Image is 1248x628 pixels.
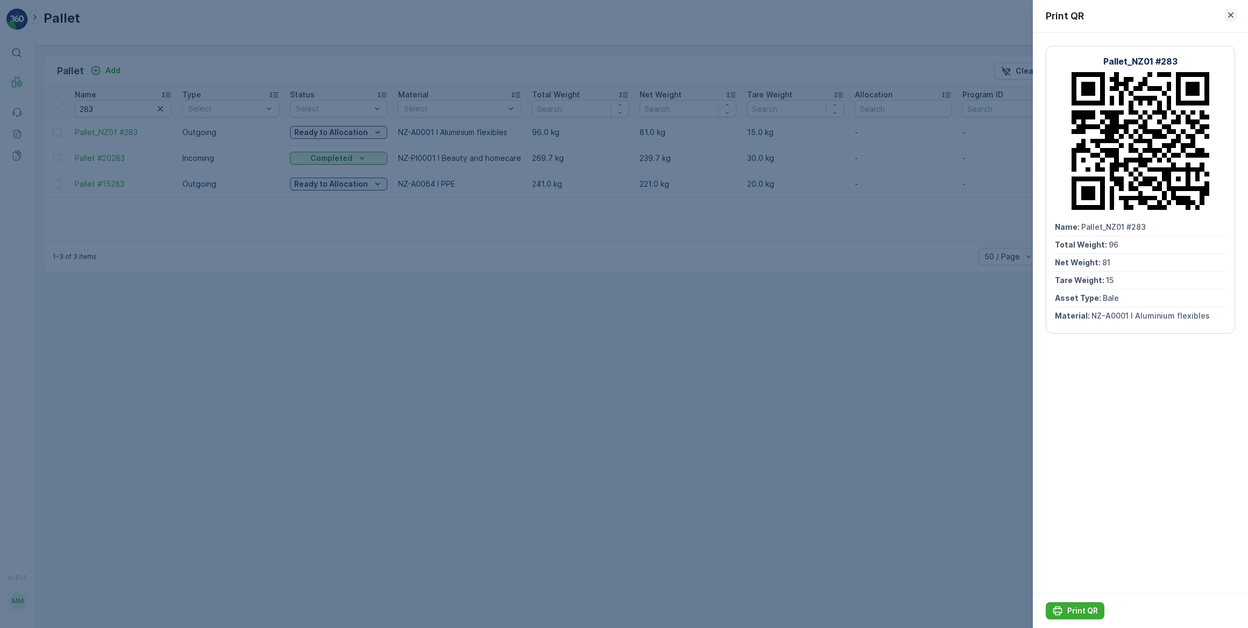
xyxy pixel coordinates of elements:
[57,248,73,257] span: Bale
[586,9,660,22] p: Pallet_NZ01 #283
[60,230,68,239] span: 15
[1055,311,1091,320] span: Material :
[46,265,164,274] span: NZ-A0001 I Aluminium flexibles
[1091,311,1210,320] span: NZ-A0001 I Aluminium flexibles
[1055,240,1109,249] span: Total Weight :
[1055,258,1102,267] span: Net Weight :
[9,248,57,257] span: Asset Type :
[1055,293,1103,302] span: Asset Type :
[9,265,46,274] span: Material :
[1109,240,1118,249] span: 96
[1055,276,1106,285] span: Tare Weight :
[36,177,100,186] span: Pallet_NZ01 #283
[1102,258,1110,267] span: 81
[1046,9,1084,24] p: Print QR
[1081,222,1146,231] span: Pallet_NZ01 #283
[9,177,36,186] span: Name :
[1067,605,1098,616] p: Print QR
[1106,276,1114,285] span: 15
[9,194,63,203] span: Total Weight :
[1055,222,1081,231] span: Name :
[9,212,56,221] span: Net Weight :
[1046,602,1104,619] button: Print QR
[56,212,65,221] span: 81
[9,230,60,239] span: Tare Weight :
[1103,293,1119,302] span: Bale
[63,194,73,203] span: 96
[1103,55,1178,68] p: Pallet_NZ01 #283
